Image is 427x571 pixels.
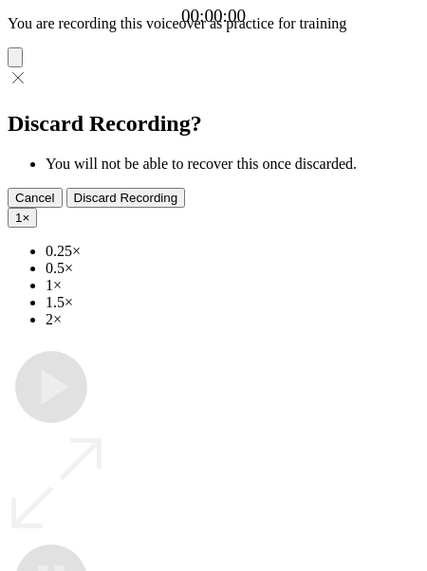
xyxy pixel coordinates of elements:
button: 1× [8,208,37,228]
h2: Discard Recording? [8,111,419,137]
li: 2× [46,311,419,328]
li: You will not be able to recover this once discarded. [46,156,419,173]
li: 0.25× [46,243,419,260]
p: You are recording this voiceover as practice for training [8,15,419,32]
li: 0.5× [46,260,419,277]
span: 1 [15,211,22,225]
button: Cancel [8,188,63,208]
a: 00:00:00 [181,6,246,27]
li: 1.5× [46,294,419,311]
button: Discard Recording [66,188,186,208]
li: 1× [46,277,419,294]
